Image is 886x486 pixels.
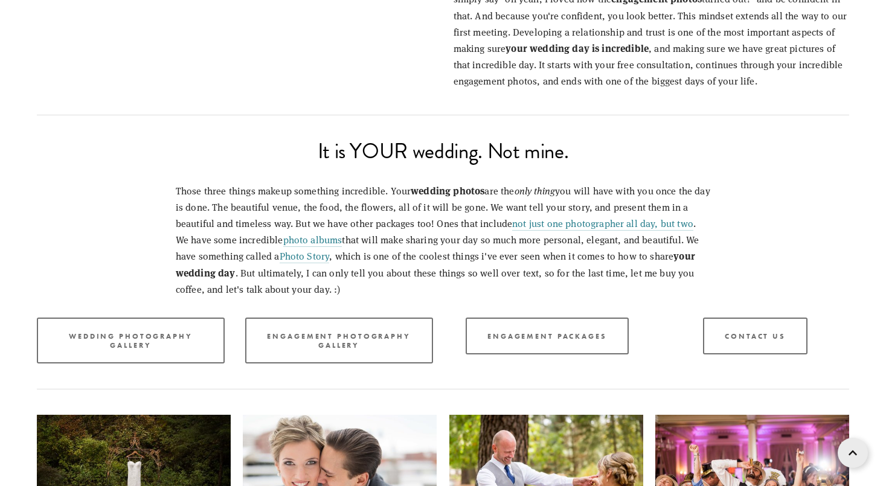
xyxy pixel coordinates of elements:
a: Photo Story [280,249,330,263]
strong: wedding photos [411,184,484,197]
strong: your wedding day [176,249,698,279]
strong: your wedding day is incredible [506,41,649,55]
a: photo albums [283,233,342,247]
h2: It is YOUR wedding. Not mine. [37,141,849,162]
em: only thing [515,184,556,197]
a: Engagement Packages [466,318,629,354]
a: Wedding Photography Gallery [37,318,225,363]
a: Engagement Photography Gallery [245,318,433,363]
a: not just one photographer all day, but two [512,217,693,231]
a: Contact Us [703,318,807,354]
p: Those three things makeup something incredible. Your are the you will have with you once the day ... [176,182,710,297]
